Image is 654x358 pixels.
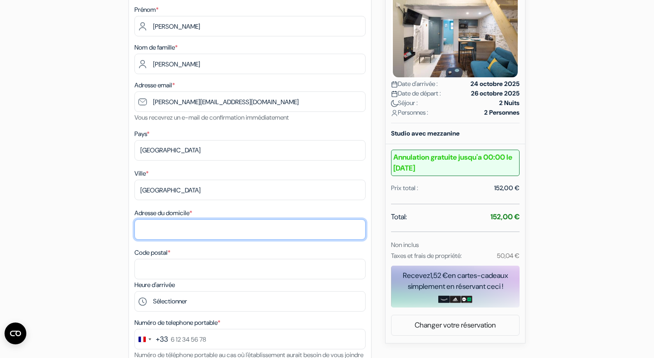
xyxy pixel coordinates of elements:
[134,91,366,112] input: Entrer adresse e-mail
[471,89,520,98] strong: 26 octobre 2025
[391,129,460,137] b: Studio avec mezzanine
[391,183,418,193] div: Prix total :
[391,79,438,89] span: Date d'arrivée :
[391,100,398,107] img: moon.svg
[5,323,26,344] button: Ouvrir le widget CMP
[134,113,289,121] small: Vous recevrez un e-mail de confirmation immédiatement
[461,296,472,303] img: uber-uber-eats-card.png
[134,54,366,74] input: Entrer le nom de famille
[156,334,168,345] div: +33
[391,81,398,88] img: calendar.svg
[391,91,398,97] img: calendar.svg
[438,296,450,303] img: amazon-card-no-text.png
[430,271,448,280] span: 1,52 €
[391,89,441,98] span: Date de départ :
[134,5,159,15] label: Prénom
[134,129,149,139] label: Pays
[134,169,149,178] label: Ville
[391,98,418,108] span: Séjour :
[471,79,520,89] strong: 24 octobre 2025
[391,241,419,249] small: Non inclus
[134,329,366,349] input: 6 12 34 56 78
[494,183,520,193] div: 152,00 €
[391,317,519,334] a: Changer votre réservation
[134,248,170,257] label: Code postal
[135,329,168,349] button: Change country, selected France (+33)
[134,81,175,90] label: Adresse email
[391,252,462,260] small: Taxes et frais de propriété:
[490,212,520,222] strong: 152,00 €
[134,208,192,218] label: Adresse du domicile
[134,280,175,290] label: Heure d'arrivée
[484,108,520,117] strong: 2 Personnes
[134,16,366,36] input: Entrez votre prénom
[391,150,520,176] b: Annulation gratuite jusqu'a 00:00 le [DATE]
[391,212,407,222] span: Total:
[391,108,428,117] span: Personnes :
[499,98,520,108] strong: 2 Nuits
[134,43,178,52] label: Nom de famille
[497,252,520,260] small: 50,04 €
[134,318,220,328] label: Numéro de telephone portable
[391,110,398,116] img: user_icon.svg
[391,270,520,292] div: Recevez en cartes-cadeaux simplement en réservant ceci !
[450,296,461,303] img: adidas-card.png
